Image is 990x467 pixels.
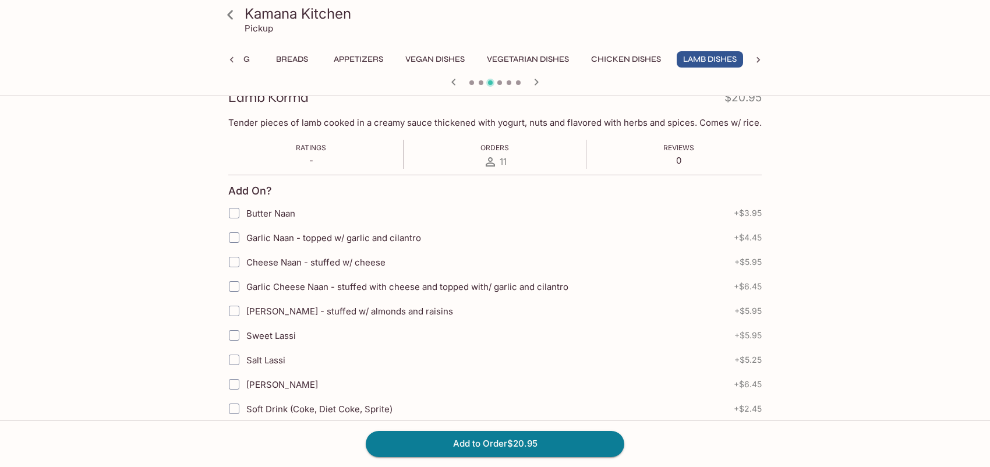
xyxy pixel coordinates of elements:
span: + $5.95 [734,257,762,267]
button: Vegan Dishes [399,51,471,68]
h4: Add On? [228,185,272,197]
span: + $4.45 [734,233,762,242]
button: Chicken Dishes [585,51,667,68]
span: + $6.45 [734,380,762,389]
span: + $3.95 [734,208,762,218]
span: + $6.45 [734,282,762,291]
h3: Lamb Korma [228,89,309,107]
button: Breads [266,51,318,68]
span: Reviews [663,143,694,152]
span: Ratings [296,143,326,152]
span: Orders [480,143,509,152]
span: + $5.25 [734,355,762,365]
span: Salt Lassi [246,355,285,366]
span: Cheese Naan - stuffed w/ cheese [246,257,386,268]
span: Garlic Cheese Naan - stuffed with cheese and topped with/ garlic and cilantro [246,281,568,292]
button: Lamb Dishes [677,51,743,68]
button: Vegetarian Dishes [480,51,575,68]
span: [PERSON_NAME] [246,379,318,390]
span: Soft Drink (Coke, Diet Coke, Sprite) [246,404,393,415]
button: Add to Order$20.95 [366,431,624,457]
p: Pickup [245,23,273,34]
p: Tender pieces of lamb cooked in a creamy sauce thickened with yogurt, nuts and flavored with herb... [228,117,762,128]
p: - [296,155,326,166]
h3: Kamana Kitchen [245,5,765,23]
span: Butter Naan [246,208,295,219]
h4: $20.95 [724,89,762,111]
span: + $5.95 [734,306,762,316]
span: + $5.95 [734,331,762,340]
button: Appetizers [327,51,390,68]
span: Garlic Naan - topped w/ garlic and cilantro [246,232,421,243]
span: + $2.45 [734,404,762,413]
span: Sweet Lassi [246,330,296,341]
span: [PERSON_NAME] - stuffed w/ almonds and raisins [246,306,453,317]
span: 11 [500,156,507,167]
p: 0 [663,155,694,166]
